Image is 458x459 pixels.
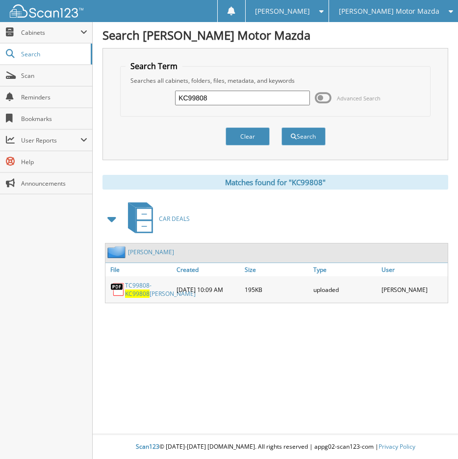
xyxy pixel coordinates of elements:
[102,27,448,43] h1: Search [PERSON_NAME] Motor Mazda
[174,263,243,276] a: Created
[102,175,448,190] div: Matches found for "KC99808"
[379,263,448,276] a: User
[125,281,196,298] a: TC99808-KC99808[PERSON_NAME]
[21,28,80,37] span: Cabinets
[21,179,87,188] span: Announcements
[10,4,83,18] img: scan123-logo-white.svg
[136,442,159,451] span: Scan123
[125,290,150,298] span: KC99808
[128,248,174,256] a: [PERSON_NAME]
[409,412,458,459] iframe: Chat Widget
[337,95,381,102] span: Advanced Search
[21,72,87,80] span: Scan
[21,158,87,166] span: Help
[242,279,311,300] div: 195KB
[255,8,310,14] span: [PERSON_NAME]
[281,127,326,145] button: Search
[242,263,311,276] a: Size
[21,93,87,101] span: Reminders
[107,246,128,258] img: folder2.png
[126,76,425,85] div: Searches all cabinets, folders, files, metadata, and keywords
[93,435,458,459] div: © [DATE]-[DATE] [DOMAIN_NAME]. All rights reserved | appg02-scan123-com |
[159,215,190,223] span: CAR DEALS
[379,279,448,300] div: [PERSON_NAME]
[110,282,125,297] img: PDF.png
[21,50,86,58] span: Search
[379,442,415,451] a: Privacy Policy
[174,279,243,300] div: [DATE] 10:09 AM
[21,136,80,145] span: User Reports
[122,199,190,238] a: CAR DEALS
[311,279,380,300] div: uploaded
[339,8,439,14] span: [PERSON_NAME] Motor Mazda
[311,263,380,276] a: Type
[105,263,174,276] a: File
[21,115,87,123] span: Bookmarks
[126,61,182,72] legend: Search Term
[226,127,270,145] button: Clear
